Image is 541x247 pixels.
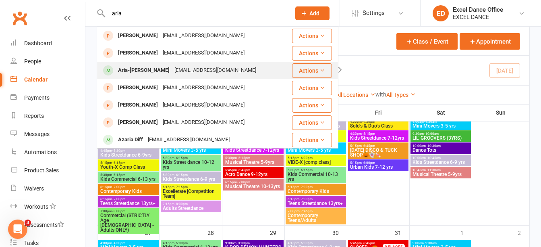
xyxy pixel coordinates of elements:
input: Search... [106,8,285,19]
span: 6:15pm [100,185,157,189]
span: Musical Theatre 10-13yrs [225,184,282,189]
span: Kids Streetdance 6-9yrs [100,153,157,157]
button: Actions [292,81,332,95]
span: 10:45am [412,168,469,172]
span: - 9:30am [424,120,437,123]
span: Kids Streetdance 7-12yrs [350,136,407,140]
span: 9:00am [412,241,469,245]
a: Reports [10,107,85,125]
a: Messages [10,125,85,143]
div: ED [433,5,449,21]
span: - 6:15pm [112,173,125,177]
span: [DATE] DISCO & TUCK SHOP🎃👻🍬 [350,148,407,157]
div: [EMAIL_ADDRESS][DOMAIN_NAME] [160,47,247,59]
div: Calendar [24,76,48,83]
span: - 6:15pm [237,156,250,160]
div: Payments [24,94,50,101]
span: - 7:00pm [299,197,313,201]
span: - 7:00pm [112,185,125,189]
span: 4:00pm [100,241,157,245]
span: - 10:30am [426,144,441,148]
div: Azaria Diff [116,134,145,146]
span: 5:30pm [225,156,282,160]
span: 5:30pm [100,173,157,177]
span: Contemporary Kids [287,189,344,194]
span: - 10:45am [426,156,441,160]
div: [EMAIL_ADDRESS][DOMAIN_NAME] [160,30,247,42]
span: - 6:15pm [174,173,188,177]
button: Appointment [460,33,520,50]
span: Youth-X Comp Class [100,165,157,170]
span: - 6:15pm [174,156,188,160]
span: - 5:15pm [362,132,375,136]
div: [EMAIL_ADDRESS][DOMAIN_NAME] [160,117,247,128]
div: 30 [332,226,347,239]
span: 10:00am [412,156,469,160]
div: Product Sales [24,167,59,174]
span: - 5:30pm [112,149,125,153]
span: Solo's & Duo's Class [350,123,407,128]
div: [EMAIL_ADDRESS][DOMAIN_NAME] [160,82,247,94]
span: Kids Commercial 10-13 yrs [287,172,344,182]
span: 6:15pm [287,185,344,189]
span: 7:00pm [100,209,157,213]
span: - 10:00am [424,132,439,136]
span: - 6:00pm [299,156,313,160]
span: - 4:30pm [362,120,375,123]
span: Teens Streetdance 13yrs+ [100,201,157,206]
span: - 6:00pm [362,161,375,165]
span: Contemporary Teens/Adults [287,213,344,223]
span: - 4:30pm [112,241,125,245]
iframe: Intercom live chat [8,220,27,239]
span: VIBE-X [comp class] [287,160,344,165]
strong: with [375,91,386,98]
a: Dashboard [10,34,85,52]
span: - 6:45pm [362,144,375,148]
div: Aria-[PERSON_NAME] [116,65,172,76]
span: Kids Street dance 10-12 yrs [162,160,220,170]
button: Actions [292,133,332,147]
th: Sat [410,104,472,121]
span: Teens Streetdance 13yrs+ [287,201,344,206]
span: Mini Movers 3-5 yrs [412,123,469,128]
div: Workouts [24,203,48,210]
div: [PERSON_NAME] [116,30,160,42]
span: 9:00am [412,120,469,123]
span: 4:15pm [162,241,220,245]
div: [EMAIL_ADDRESS][DOMAIN_NAME] [145,134,232,146]
span: - 9:30am [424,241,437,245]
a: All Types [386,92,416,98]
a: Calendar [10,71,85,89]
span: 5:15pm [350,161,407,165]
div: [PERSON_NAME] [116,47,160,59]
button: Actions [292,115,332,130]
span: LIL' GROOVERS (3YRS) [412,136,469,140]
span: - 3:00pm [236,241,250,245]
span: 6:15pm [100,197,157,201]
div: 2 [518,226,529,239]
span: 6:15pm [287,197,344,201]
div: [PERSON_NAME] [116,117,160,128]
th: Fri [347,104,410,121]
span: Mini Movers 3-5 yrs [162,148,220,153]
a: Assessments [10,216,85,234]
span: - 7:15pm [174,185,188,189]
div: [PERSON_NAME] [116,99,160,111]
span: Add [309,10,319,17]
div: Reports [24,113,44,119]
button: Actions [292,98,332,113]
button: Add [295,6,330,20]
button: Actions [292,29,332,43]
span: Dance Tots [412,148,469,153]
th: Sun [472,104,529,121]
div: Automations [24,149,57,155]
span: 9:30am [412,132,469,136]
div: EXCEL DANCE [453,13,503,21]
span: 5:15pm [100,161,157,165]
span: 5:45pm [350,241,392,245]
span: Acro Dance 9-12yrs [225,172,282,177]
div: 31 [395,226,409,239]
a: Waivers [10,180,85,198]
span: Kids Streetdance 6-9 yrs [412,160,469,165]
button: Class / Event [396,33,458,50]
